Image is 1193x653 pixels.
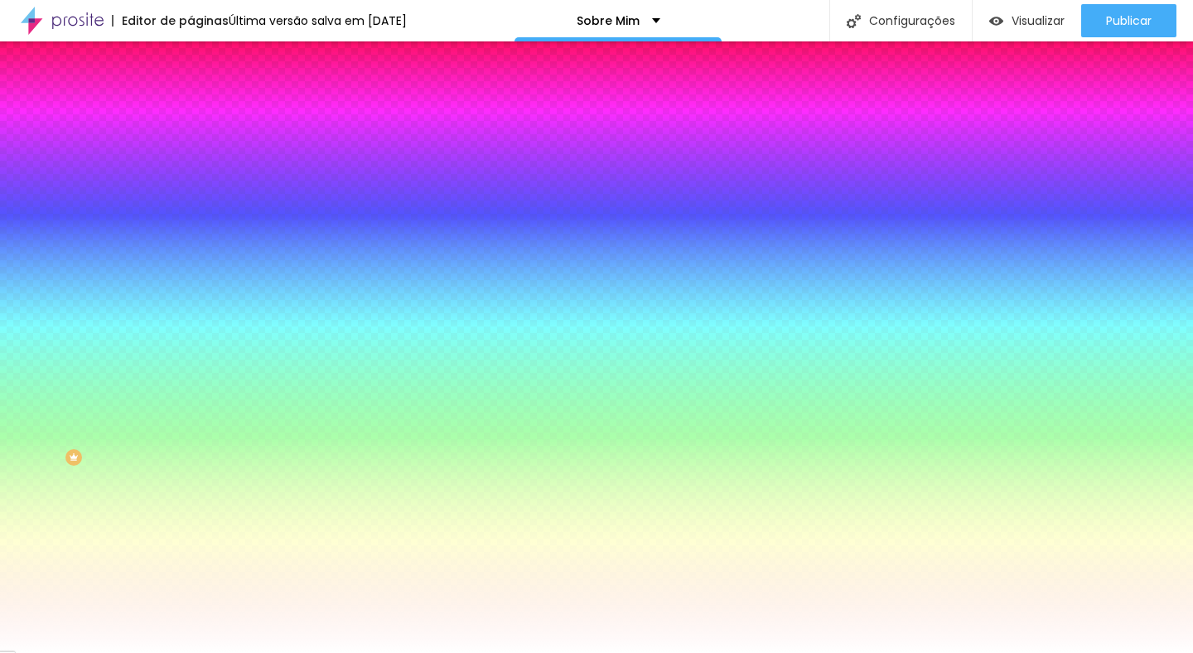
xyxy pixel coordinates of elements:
[973,4,1081,37] button: Visualizar
[847,14,861,28] img: Ícone
[229,12,407,29] font: Última versão salva em [DATE]
[122,12,229,29] font: Editor de páginas
[577,12,640,29] font: Sobre Mim
[1012,12,1065,29] font: Visualizar
[1081,4,1176,37] button: Publicar
[1106,12,1152,29] font: Publicar
[869,12,955,29] font: Configurações
[989,14,1003,28] img: view-1.svg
